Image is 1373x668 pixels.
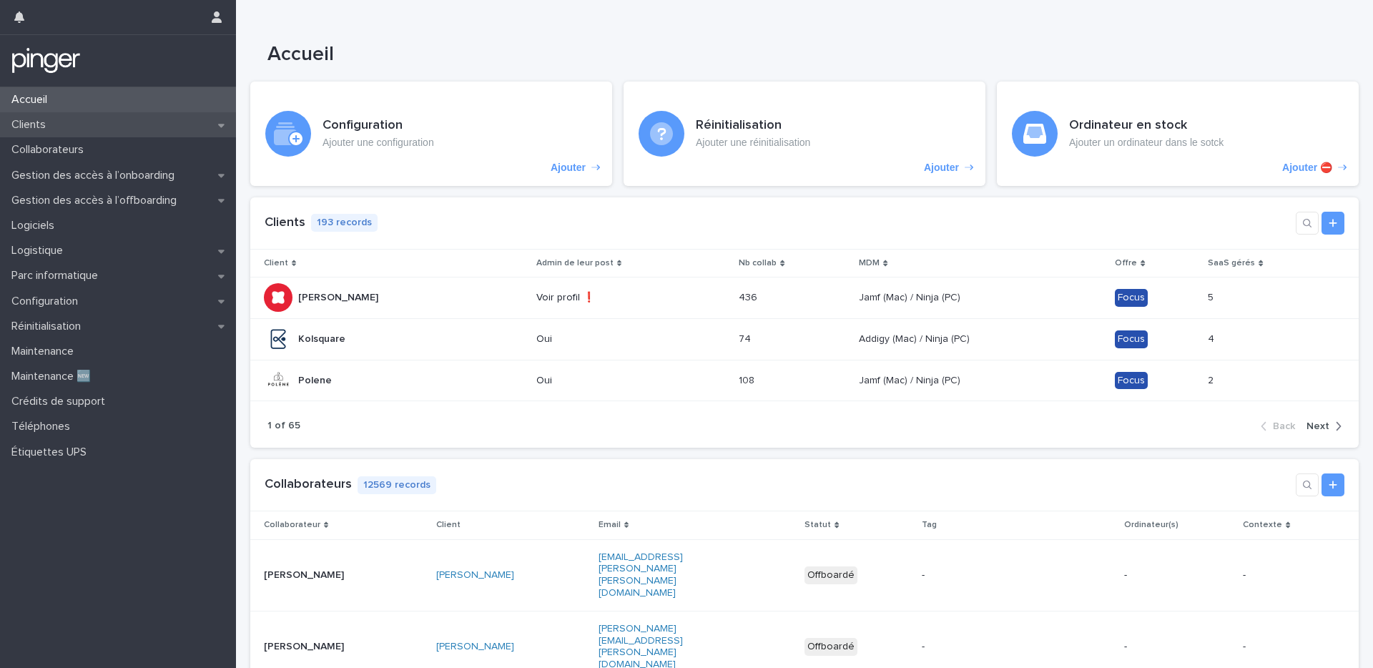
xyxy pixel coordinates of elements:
p: Nb collab [739,255,777,271]
p: Client [436,517,461,533]
a: Add new record [1322,473,1344,496]
tr: [PERSON_NAME][PERSON_NAME] Voir profil ❗436436 Jamf (Mac) / Ninja (PC)Jamf (Mac) / Ninja (PC) Foc... [250,277,1359,318]
p: Collaborateurs [6,143,95,157]
p: Crédits de support [6,395,117,408]
h3: Configuration [323,118,434,134]
tr: [PERSON_NAME][PERSON_NAME] [PERSON_NAME] [EMAIL_ADDRESS][PERSON_NAME][PERSON_NAME][DOMAIN_NAME]Of... [250,539,1359,611]
p: [PERSON_NAME] [264,566,347,581]
p: 193 records [311,214,378,232]
p: Offre [1115,255,1137,271]
a: Clients [265,216,305,229]
p: Statut [804,517,831,533]
p: 108 [739,372,757,387]
p: Voir profil ❗ [536,292,656,304]
div: Focus [1115,330,1148,348]
p: - [1124,569,1226,581]
button: Next [1301,420,1342,433]
p: Clients [6,118,57,132]
p: Gestion des accès à l’offboarding [6,194,188,207]
p: SaaS gérés [1208,255,1255,271]
p: Jamf (Mac) / Ninja (PC) [859,289,963,304]
p: Oui [536,375,656,387]
p: 1 of 65 [267,420,300,432]
p: [PERSON_NAME] [264,638,347,653]
p: Ordinateur(s) [1124,517,1178,533]
span: Back [1273,421,1295,431]
div: Focus [1115,372,1148,390]
a: [PERSON_NAME] [436,641,514,653]
p: 5 [1208,289,1216,304]
p: Configuration [6,295,89,308]
p: Logiciels [6,219,66,232]
p: Ajouter ⛔️ [1282,162,1332,174]
p: Parc informatique [6,269,109,283]
span: Next [1306,421,1329,431]
p: - [1243,641,1344,653]
p: Contexte [1243,517,1282,533]
p: - [1243,569,1344,581]
a: Collaborateurs [265,478,352,491]
p: Accueil [6,93,59,107]
a: Ajouter [250,82,612,186]
p: Maintenance 🆕 [6,370,102,383]
p: - [922,641,1024,653]
tr: PolenePolene Oui108108 Jamf (Mac) / Ninja (PC)Jamf (Mac) / Ninja (PC) Focus22 [250,360,1359,401]
p: Addigy (Mac) / Ninja (PC) [859,330,973,345]
p: 2 [1208,372,1216,387]
p: Téléphones [6,420,82,433]
button: Back [1261,420,1301,433]
p: Polene [298,372,335,387]
p: MDM [859,255,880,271]
a: [PERSON_NAME] [436,569,514,581]
a: Add new record [1322,212,1344,235]
tr: KolsquareKolsquare Oui7474 Addigy (Mac) / Ninja (PC)Addigy (Mac) / Ninja (PC) Focus44 [250,318,1359,360]
p: Collaborateur [264,517,320,533]
h3: Réinitialisation [696,118,810,134]
div: Offboardé [804,566,857,584]
p: Ajouter une configuration [323,137,434,149]
p: Étiquettes UPS [6,446,98,459]
a: [EMAIL_ADDRESS][PERSON_NAME][PERSON_NAME][DOMAIN_NAME] [599,552,683,598]
p: - [1124,641,1226,653]
p: Gestion des accès à l’onboarding [6,169,186,182]
div: Offboardé [804,638,857,656]
p: 12569 records [358,476,436,494]
p: Ajouter [924,162,959,174]
p: 436 [739,289,760,304]
p: [PERSON_NAME] [298,289,381,304]
p: Admin de leur post [536,255,614,271]
h1: Accueil [267,43,964,67]
div: Focus [1115,289,1148,307]
p: Ajouter une réinitialisation [696,137,810,149]
a: Ajouter ⛔️ [997,82,1359,186]
p: Réinitialisation [6,320,92,333]
h3: Ordinateur en stock [1069,118,1224,134]
p: 74 [739,330,754,345]
a: Ajouter [624,82,985,186]
p: Email [599,517,621,533]
p: 4 [1208,330,1217,345]
p: Maintenance [6,345,85,358]
p: Kolsquare [298,330,348,345]
p: - [922,569,1024,581]
p: Ajouter [551,162,586,174]
p: Jamf (Mac) / Ninja (PC) [859,372,963,387]
p: Ajouter un ordinateur dans le sotck [1069,137,1224,149]
p: Tag [922,517,937,533]
p: Client [264,255,288,271]
img: mTgBEunGTSyRkCgitkcU [11,46,81,75]
p: Oui [536,333,656,345]
p: Logistique [6,244,74,257]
